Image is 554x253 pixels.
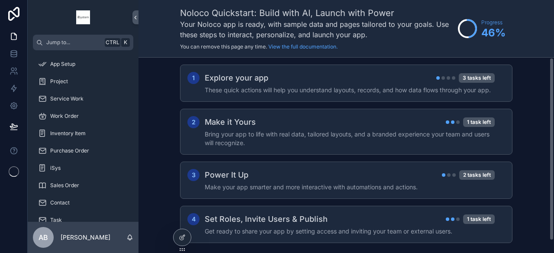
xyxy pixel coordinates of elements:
[481,26,506,40] span: 46 %
[33,126,133,141] a: Inventory Item
[50,78,68,85] span: Project
[481,19,506,26] span: Progress
[187,213,200,225] div: 4
[50,147,89,154] span: Purchase Order
[50,199,70,206] span: Contact
[50,95,84,102] span: Service Work
[205,86,495,94] h4: These quick actions will help you understand layouts, records, and how data flows through your app.
[76,10,90,24] img: App logo
[180,19,454,40] h3: Your Noloco app is ready, with sample data and pages tailored to your goals. Use these steps to i...
[459,170,495,180] div: 2 tasks left
[50,61,75,68] span: App Setup
[459,73,495,83] div: 3 tasks left
[205,116,256,128] h2: Make it Yours
[205,169,248,181] h2: Power It Up
[50,130,86,137] span: Inventory Item
[205,183,495,191] h4: Make your app smarter and more interactive with automations and actions.
[33,160,133,176] a: iSys
[180,7,454,19] h1: Noloco Quickstart: Build with AI, Launch with Power
[33,195,133,211] a: Contact
[205,72,268,84] h2: Explore your app
[187,72,200,84] div: 1
[61,233,110,242] p: [PERSON_NAME]
[205,227,495,236] h4: Get ready to share your app by setting access and inviting your team or external users.
[33,74,133,89] a: Project
[28,50,138,222] div: scrollable content
[50,182,79,189] span: Sales Order
[33,108,133,124] a: Work Order
[105,38,120,47] span: Ctrl
[205,130,495,147] h4: Bring your app to life with real data, tailored layouts, and a branded experience your team and u...
[463,214,495,224] div: 1 task left
[205,213,328,225] h2: Set Roles, Invite Users & Publish
[33,35,133,50] button: Jump to...CtrlK
[50,165,61,172] span: iSys
[46,39,101,46] span: Jump to...
[39,232,48,243] span: AB
[33,212,133,228] a: Task
[50,113,79,120] span: Work Order
[33,143,133,159] a: Purchase Order
[33,178,133,193] a: Sales Order
[33,91,133,107] a: Service Work
[463,117,495,127] div: 1 task left
[138,58,554,253] div: scrollable content
[50,217,62,224] span: Task
[187,116,200,128] div: 2
[180,43,267,50] span: You can remove this page any time.
[122,39,129,46] span: K
[187,169,200,181] div: 3
[268,43,338,50] a: View the full documentation.
[33,56,133,72] a: App Setup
